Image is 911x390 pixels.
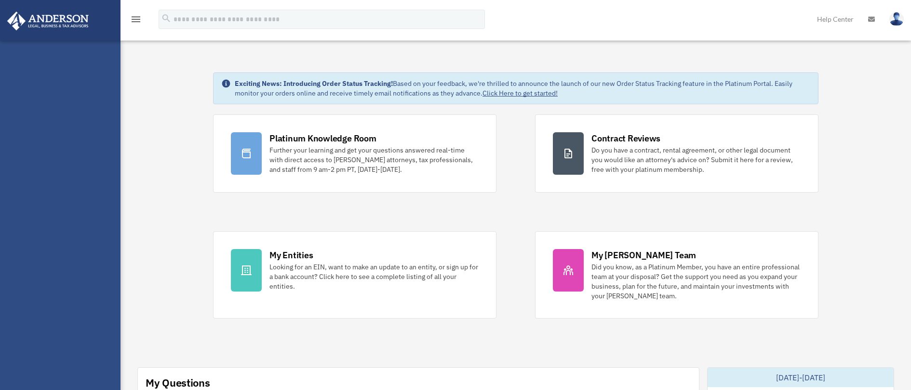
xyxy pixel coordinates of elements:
div: Further your learning and get your questions answered real-time with direct access to [PERSON_NAM... [269,145,479,174]
strong: Exciting News: Introducing Order Status Tracking! [235,79,393,88]
a: menu [130,17,142,25]
a: My [PERSON_NAME] Team Did you know, as a Platinum Member, you have an entire professional team at... [535,231,818,319]
div: Did you know, as a Platinum Member, you have an entire professional team at your disposal? Get th... [591,262,801,301]
img: User Pic [889,12,904,26]
img: Anderson Advisors Platinum Portal [4,12,92,30]
a: My Entities Looking for an EIN, want to make an update to an entity, or sign up for a bank accoun... [213,231,496,319]
i: search [161,13,172,24]
div: My Questions [146,376,210,390]
div: Looking for an EIN, want to make an update to an entity, or sign up for a bank account? Click her... [269,262,479,291]
i: menu [130,14,142,25]
div: Based on your feedback, we're thrilled to announce the launch of our new Order Status Tracking fe... [235,79,810,98]
div: My [PERSON_NAME] Team [591,249,696,261]
div: [DATE]-[DATE] [708,368,894,387]
div: Contract Reviews [591,132,660,144]
div: My Entities [269,249,313,261]
div: Platinum Knowledge Room [269,132,376,144]
a: Contract Reviews Do you have a contract, rental agreement, or other legal document you would like... [535,114,818,193]
a: Click Here to get started! [482,89,558,97]
a: Platinum Knowledge Room Further your learning and get your questions answered real-time with dire... [213,114,496,193]
div: Do you have a contract, rental agreement, or other legal document you would like an attorney's ad... [591,145,801,174]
